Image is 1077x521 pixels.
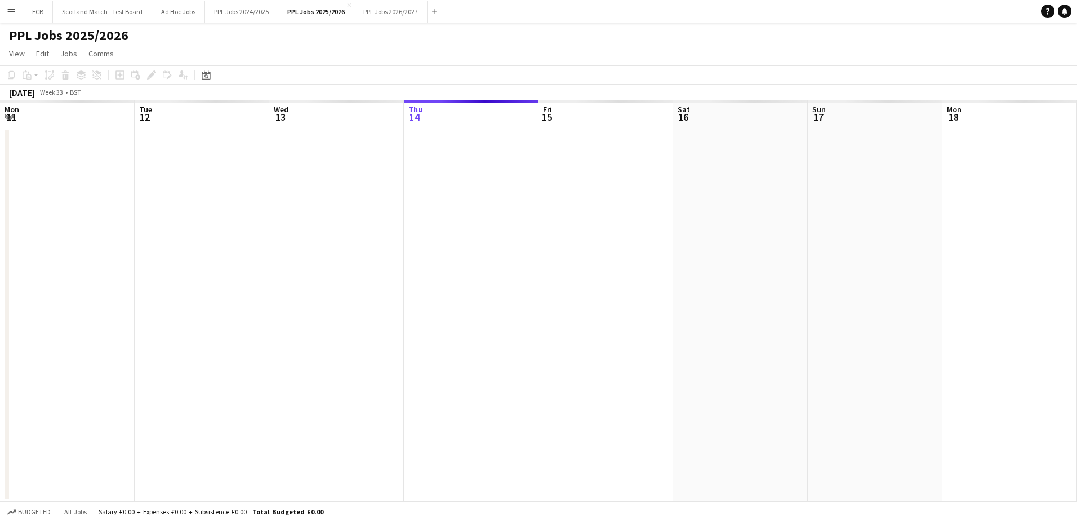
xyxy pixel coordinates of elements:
span: Tue [139,104,152,114]
span: View [9,48,25,59]
span: 12 [137,111,152,123]
span: 14 [407,111,422,123]
a: Edit [32,46,54,61]
div: [DATE] [9,87,35,98]
button: PPL Jobs 2026/2027 [354,1,428,23]
span: Budgeted [18,508,51,516]
span: 17 [811,111,826,123]
span: 11 [3,111,19,123]
a: Jobs [56,46,82,61]
div: BST [70,88,81,96]
span: Fri [543,104,552,114]
span: Wed [274,104,288,114]
span: Thu [408,104,422,114]
button: ECB [23,1,53,23]
button: PPL Jobs 2024/2025 [205,1,278,23]
span: 13 [272,111,288,123]
span: 16 [676,111,690,123]
span: Mon [5,104,19,114]
span: Sat [678,104,690,114]
button: PPL Jobs 2025/2026 [278,1,354,23]
span: Week 33 [37,88,65,96]
span: Edit [36,48,49,59]
button: Scotland Match - Test Board [53,1,152,23]
span: Sun [812,104,826,114]
span: Comms [88,48,114,59]
button: Ad Hoc Jobs [152,1,205,23]
button: Budgeted [6,506,52,518]
span: 18 [945,111,962,123]
span: Total Budgeted £0.00 [252,507,323,516]
span: Mon [947,104,962,114]
span: Jobs [60,48,77,59]
span: All jobs [62,507,89,516]
span: 15 [541,111,552,123]
div: Salary £0.00 + Expenses £0.00 + Subsistence £0.00 = [99,507,323,516]
a: View [5,46,29,61]
h1: PPL Jobs 2025/2026 [9,27,128,44]
a: Comms [84,46,118,61]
